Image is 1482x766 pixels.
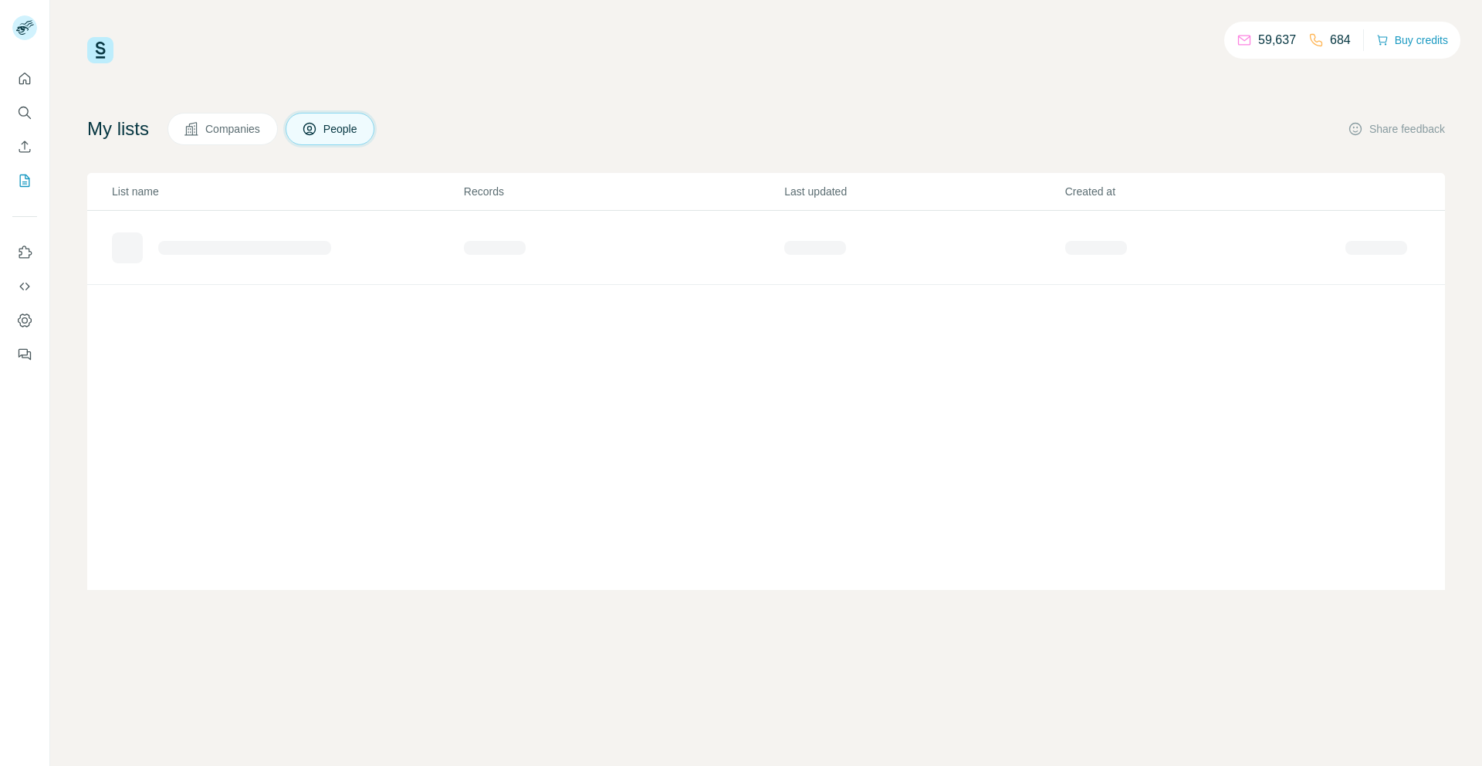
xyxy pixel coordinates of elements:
button: Buy credits [1376,29,1448,51]
button: Use Surfe API [12,273,37,300]
button: Dashboard [12,307,37,334]
p: 684 [1330,31,1351,49]
button: Feedback [12,341,37,368]
p: 59,637 [1258,31,1296,49]
button: Search [12,99,37,127]
img: Surfe Logo [87,37,113,63]
p: Records [464,184,783,199]
button: Enrich CSV [12,133,37,161]
p: Created at [1065,184,1344,199]
h4: My lists [87,117,149,141]
p: List name [112,184,462,199]
p: Last updated [784,184,1063,199]
span: Companies [205,121,262,137]
button: Quick start [12,65,37,93]
button: My lists [12,167,37,195]
button: Use Surfe on LinkedIn [12,239,37,266]
span: People [323,121,359,137]
button: Share feedback [1348,121,1445,137]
